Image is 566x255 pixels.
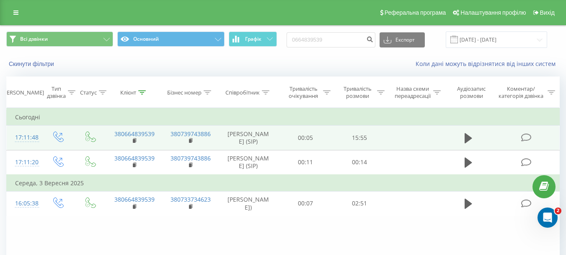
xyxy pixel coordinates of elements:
a: 380739743886 [171,154,211,162]
a: 380733734623 [171,195,211,203]
div: Тривалість очікування [286,85,321,100]
div: Тривалість розмови [340,85,375,100]
div: 16:05:38 [15,195,33,212]
a: 380739743886 [171,130,211,138]
div: Співробітник [225,89,260,96]
iframe: Intercom live chat [538,208,558,228]
div: 17:11:48 [15,129,33,146]
td: [PERSON_NAME] (SIP) [218,150,279,175]
div: Статус [80,89,97,96]
td: 00:07 [279,191,333,216]
div: Тип дзвінка [47,85,66,100]
td: [PERSON_NAME]) [218,191,279,216]
span: Всі дзвінки [20,36,48,42]
span: Реферальна програма [385,9,446,16]
div: Бізнес номер [167,89,202,96]
button: Графік [229,32,277,47]
span: Вихід [540,9,555,16]
a: 380664839539 [114,195,155,203]
td: 02:51 [333,191,387,216]
td: 00:11 [279,150,333,175]
td: Сьогодні [7,109,560,126]
span: Графік [245,36,261,42]
td: 15:55 [333,126,387,150]
span: Налаштування профілю [460,9,526,16]
input: Пошук за номером [287,32,375,47]
button: Всі дзвінки [6,32,113,47]
div: Назва схеми переадресації [394,85,431,100]
td: 00:14 [333,150,387,175]
button: Основний [117,32,224,47]
div: 17:11:20 [15,154,33,171]
span: 2 [555,208,561,214]
a: 380664839539 [114,154,155,162]
button: Скинути фільтри [6,60,58,68]
td: [PERSON_NAME] (SIP) [218,126,279,150]
div: Аудіозапис розмови [450,85,493,100]
a: 380664839539 [114,130,155,138]
div: [PERSON_NAME] [2,89,44,96]
a: Коли дані можуть відрізнятися вiд інших систем [416,60,560,68]
td: 00:05 [279,126,333,150]
div: Коментар/категорія дзвінка [496,85,545,100]
div: Клієнт [120,89,136,96]
td: Середа, 3 Вересня 2025 [7,175,560,192]
button: Експорт [380,32,425,47]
